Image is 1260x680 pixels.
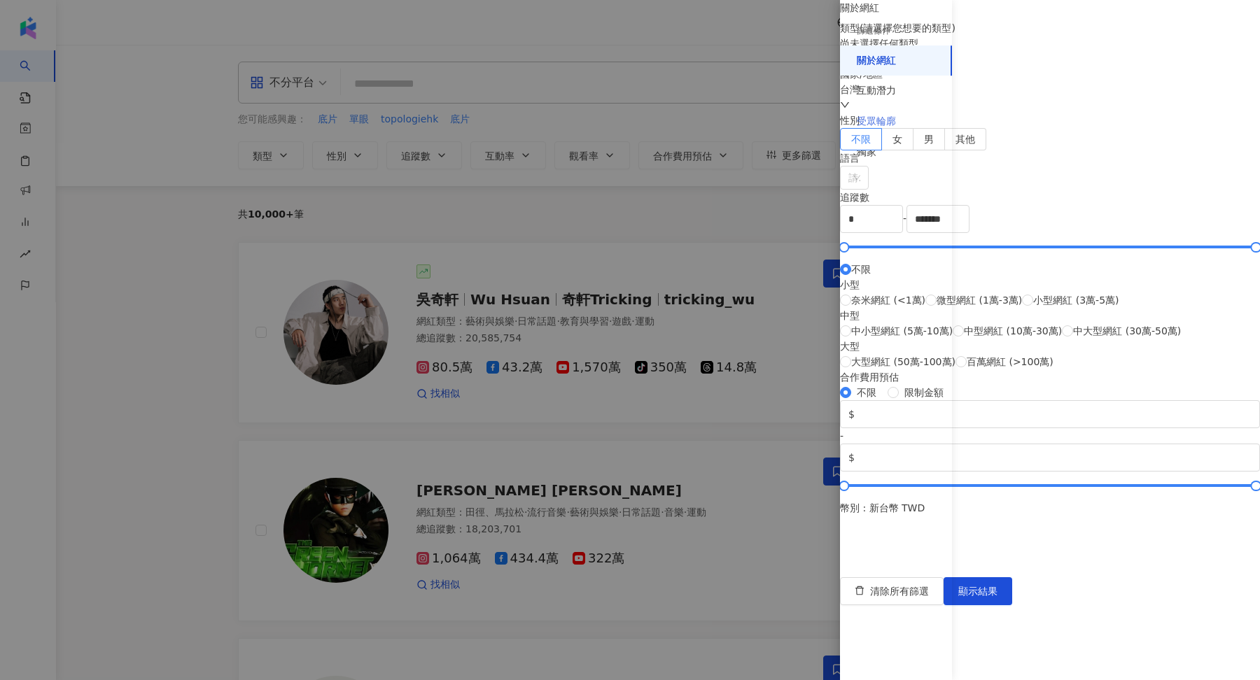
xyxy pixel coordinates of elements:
[958,586,997,597] span: 顯示結果
[840,369,1260,385] div: 合作費用預估
[964,323,1062,339] span: 中型網紅 (10萬-30萬)
[840,277,1181,292] div: 小型
[937,292,1022,308] span: 微型網紅 (1萬-3萬)
[967,354,1053,369] span: 百萬網紅 (>100萬)
[955,134,975,145] span: 其他
[840,113,1260,128] div: 性別
[840,82,1260,97] div: 台灣
[857,54,896,68] div: 關於網紅
[840,66,1260,82] div: 國家/地區
[840,339,1181,354] div: 大型
[840,20,1260,36] div: 類型 ( 請選擇您想要的類型 )
[857,146,876,160] div: 獨家
[857,84,896,98] div: 互動潛力
[840,308,1181,323] div: 中型
[857,25,890,37] div: 篩選條件
[840,190,1260,205] div: 追蹤數
[840,500,1260,516] div: 幣別 : 新台幣 TWD
[857,115,896,129] div: 受眾輪廓
[851,134,871,145] span: 不限
[1033,292,1119,308] span: 小型網紅 (3萬-5萬)
[840,36,1260,51] div: 尚未選擇任何類型
[944,577,1012,605] button: 顯示結果
[1073,323,1181,339] span: 中大型網紅 (30萬-50萬)
[840,150,1260,166] div: 語言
